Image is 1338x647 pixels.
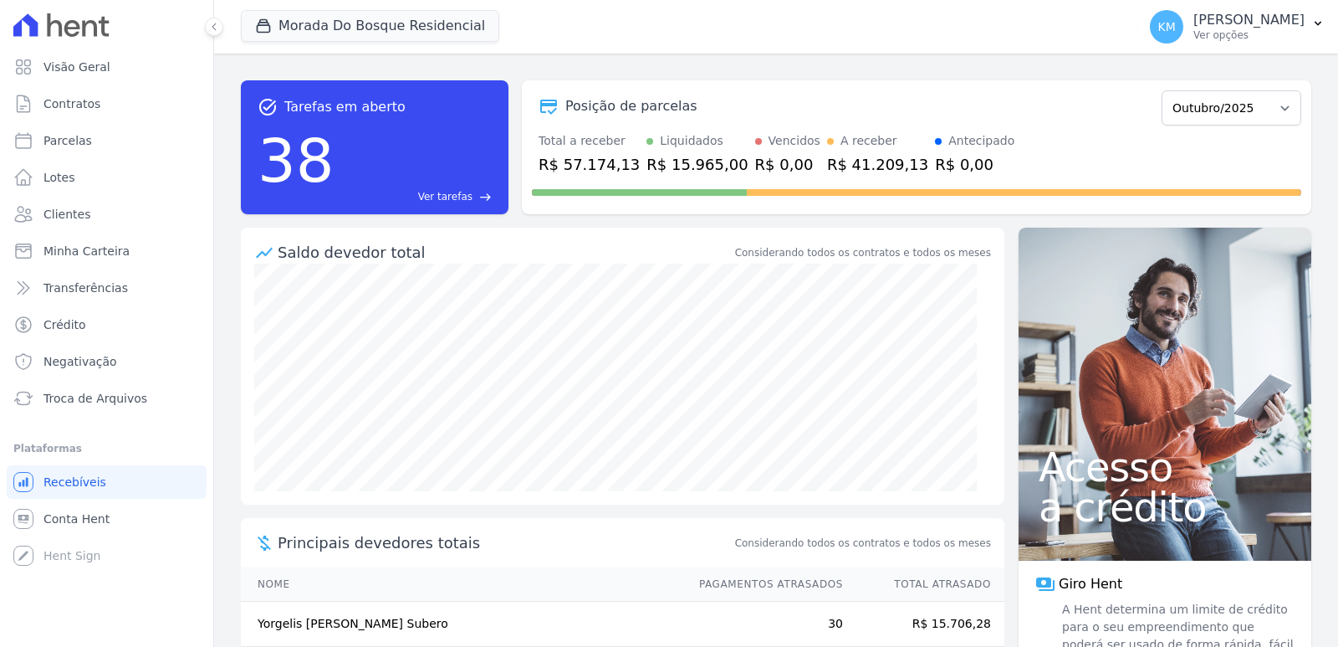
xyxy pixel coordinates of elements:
[479,191,492,203] span: east
[43,132,92,149] span: Parcelas
[7,87,207,121] a: Contratos
[7,382,207,415] a: Troca de Arquivos
[735,536,991,551] span: Considerando todos os contratos e todos os meses
[1193,12,1305,28] p: [PERSON_NAME]
[13,439,200,459] div: Plataformas
[565,96,697,116] div: Posição de parcelas
[844,567,1004,602] th: Total Atrasado
[7,50,207,84] a: Visão Geral
[539,153,640,176] div: R$ 57.174,13
[43,243,130,259] span: Minha Carteira
[43,474,106,490] span: Recebíveis
[418,189,472,204] span: Ver tarefas
[278,241,732,264] div: Saldo devedor total
[683,602,844,647] td: 30
[1039,447,1291,487] span: Acesso
[7,198,207,231] a: Clientes
[769,132,820,150] div: Vencidos
[7,124,207,157] a: Parcelas
[7,502,207,536] a: Conta Hent
[7,161,207,194] a: Lotes
[43,169,75,186] span: Lotes
[646,153,748,176] div: R$ 15.965,00
[43,95,100,112] span: Contratos
[7,308,207,341] a: Crédito
[755,153,820,176] div: R$ 0,00
[258,97,278,117] span: task_alt
[827,153,928,176] div: R$ 41.209,13
[735,245,991,260] div: Considerando todos os contratos e todos os meses
[7,271,207,305] a: Transferências
[1059,574,1122,594] span: Giro Hent
[278,531,732,554] span: Principais devedores totais
[1157,21,1175,33] span: KM
[7,345,207,378] a: Negativação
[43,316,86,333] span: Crédito
[258,117,334,204] div: 38
[1039,487,1291,527] span: a crédito
[43,280,128,296] span: Transferências
[43,59,110,75] span: Visão Geral
[840,132,897,150] div: A receber
[539,132,640,150] div: Total a receber
[948,132,1014,150] div: Antecipado
[935,153,1014,176] div: R$ 0,00
[241,567,683,602] th: Nome
[43,353,117,370] span: Negativação
[43,390,147,407] span: Troca de Arquivos
[1193,28,1305,42] p: Ver opções
[660,132,723,150] div: Liquidados
[7,465,207,499] a: Recebíveis
[1136,3,1338,50] button: KM [PERSON_NAME] Ver opções
[683,567,844,602] th: Pagamentos Atrasados
[43,511,110,527] span: Conta Hent
[241,10,499,42] button: Morada Do Bosque Residencial
[284,97,406,117] span: Tarefas em aberto
[241,602,683,647] td: Yorgelis [PERSON_NAME] Subero
[7,234,207,268] a: Minha Carteira
[844,602,1004,647] td: R$ 15.706,28
[341,189,492,204] a: Ver tarefas east
[43,206,90,223] span: Clientes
